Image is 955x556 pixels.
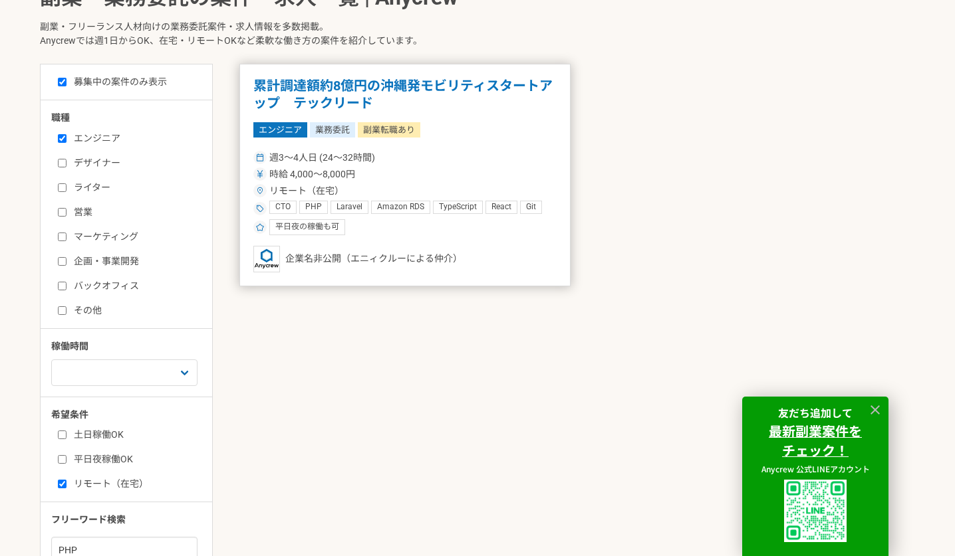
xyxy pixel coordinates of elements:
label: 土日稼働OK [58,428,211,442]
label: 募集中の案件のみ表示 [58,75,167,89]
input: リモート（在宅） [58,480,67,488]
label: 企画・事業開発 [58,254,211,268]
input: 企画・事業開発 [58,257,67,266]
label: リモート（在宅） [58,477,211,491]
label: デザイナー [58,156,211,170]
span: 副業転職あり [358,122,420,137]
span: リモート（在宅） [269,184,344,198]
a: 最新副業案件を [769,424,862,440]
span: React [491,202,511,213]
img: ico_calendar-4541a85f.svg [256,153,264,161]
strong: 友だち追加して [778,405,853,420]
span: Amazon RDS [377,202,424,213]
input: 募集中の案件のみ表示 [58,78,67,86]
span: Anycrew 公式LINEアカウント [761,463,870,474]
input: マーケティング [58,232,67,241]
a: チェック！ [782,443,849,459]
span: TypeScript [439,202,477,213]
input: エンジニア [58,134,67,143]
img: ico_location_pin-352ac629.svg [256,187,264,195]
label: バックオフィス [58,279,211,293]
img: ico_tag-f97210f0.svg [256,205,264,213]
label: ライター [58,181,211,195]
input: 営業 [58,208,67,217]
input: ライター [58,183,67,192]
label: 営業 [58,205,211,219]
span: フリーワード検索 [51,515,126,525]
input: バックオフィス [58,282,67,290]
div: 平日夜の稼働も可 [269,219,345,235]
span: PHP [305,202,322,213]
img: logo_text_blue_01.png [253,246,280,272]
label: マーケティング [58,230,211,244]
label: その他 [58,304,211,318]
span: Git [526,202,536,213]
span: 希望条件 [51,409,88,420]
h1: 累計調達額約8億円の沖縄発モビリティスタートアップ テックリード [253,78,557,112]
p: 副業・フリーランス人材向けの業務委託案件・求人情報を多数掲載。 Anycrewでは週1日からOK、在宅・リモートOKなど柔軟な働き方の案件を紹介しています。 [40,9,915,64]
span: 業務委託 [310,122,355,137]
span: 職種 [51,113,70,124]
input: 土日稼働OK [58,430,67,439]
strong: チェック！ [782,440,849,460]
div: 企業名非公開（エニィクルーによる仲介） [253,246,557,272]
span: CTO [275,202,291,213]
img: ico_currency_yen-76ea2c4c.svg [256,170,264,178]
span: 週3〜4人日 (24〜32時間) [269,151,375,165]
input: 平日夜稼働OK [58,455,67,464]
img: uploaded%2F9x3B4GYyuJhK5sXzQK62fPT6XL62%2F_1i3i91es70ratxpc0n6.png [784,480,847,542]
strong: 最新副業案件を [769,421,862,440]
label: 平日夜稼働OK [58,452,211,466]
span: Laravel [337,202,362,213]
label: エンジニア [58,132,211,145]
input: その他 [58,306,67,315]
span: 稼働時間 [51,341,88,351]
span: 時給 4,000〜8,000円 [269,167,355,181]
img: ico_star-c4f7eedc.svg [256,223,264,231]
span: エンジニア [253,122,307,137]
input: デザイナー [58,159,67,167]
